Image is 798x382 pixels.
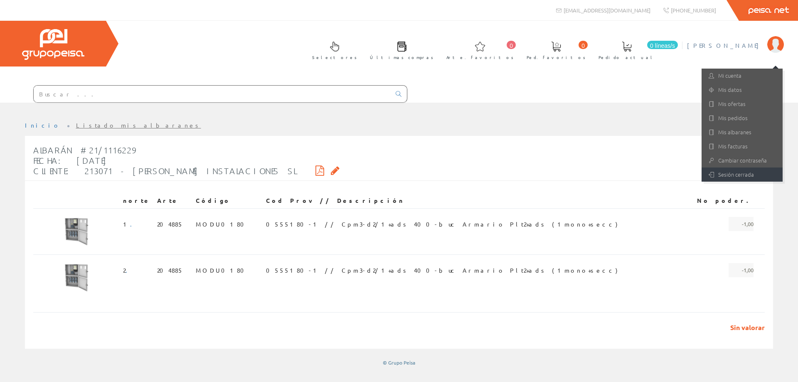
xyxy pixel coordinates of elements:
[718,142,748,150] font: Mis facturas
[718,100,746,108] font: Mis ofertas
[196,197,231,204] font: Código
[510,42,513,49] font: 0
[123,266,126,274] font: 2
[687,35,784,42] a: [PERSON_NAME]
[304,35,361,65] a: Selectores
[76,121,201,129] a: Listado mis albaranes
[650,42,675,49] font: 0 líneas/s
[157,266,183,274] font: 204885
[730,323,765,332] font: Sin valorar
[702,139,783,153] a: Mis facturas
[598,54,655,60] font: Pedido actual
[266,266,618,274] font: 0555180-1 // Cpm3-d2/1+ads 400-buc Armario Plt2+ads (1mono+secc)
[22,29,84,60] img: Grupo Peisa
[25,121,60,129] a: Inicio
[702,153,783,168] a: Cambiar contraseña
[697,197,754,204] font: No poder.
[266,197,404,204] font: Cod Prov // Descripción
[37,217,116,246] img: Foto artículo (192x69.818181818182)
[315,168,324,173] i: Descargar PDF
[331,168,340,173] i: Solicitar por correo electrónico copia firmada
[702,111,783,125] a: Mis pedidos
[130,220,137,228] a: .
[123,197,150,204] font: norte
[312,54,357,60] font: Selectores
[126,266,133,274] a: .
[718,170,754,178] font: Sesión cerrada
[196,266,249,274] font: MODU0180
[34,86,391,102] input: Buscar ...
[718,128,751,136] font: Mis albaranes
[33,155,107,165] font: Fecha: [DATE]
[702,168,783,182] a: Sesión cerrada
[702,69,783,83] a: Mi cuenta
[687,42,763,49] font: [PERSON_NAME]
[581,42,585,49] font: 0
[196,220,249,228] font: MODU0180
[123,220,130,228] font: 1
[383,359,415,366] font: © Grupo Peisa
[362,35,438,65] a: Últimas compras
[266,220,618,228] font: 0555180-1 // Cpm3-d2/1+ads 400-buc Armario Plt2+ads (1mono+secc)
[718,114,748,122] font: Mis pedidos
[157,197,179,204] font: Arte
[527,54,586,60] font: Ped. favoritos
[33,166,296,176] font: Cliente: 213071 - [PERSON_NAME] INSTALACIONES SL
[37,263,116,292] img: Foto artículo (192x69.818181818182)
[742,266,754,274] font: -1,00
[671,7,716,14] font: [PHONE_NUMBER]
[33,145,142,155] font: Albarán #21/1116229
[446,54,514,60] font: Arte. favoritos
[702,97,783,111] a: Mis ofertas
[718,71,741,79] font: Mi cuenta
[702,83,783,97] a: Mis datos
[157,220,183,228] font: 204885
[564,7,650,14] font: [EMAIL_ADDRESS][DOMAIN_NAME]
[718,86,742,94] font: Mis datos
[742,220,754,227] font: -1,00
[718,156,767,164] font: Cambiar contraseña
[370,54,433,60] font: Últimas compras
[702,125,783,139] a: Mis albaranes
